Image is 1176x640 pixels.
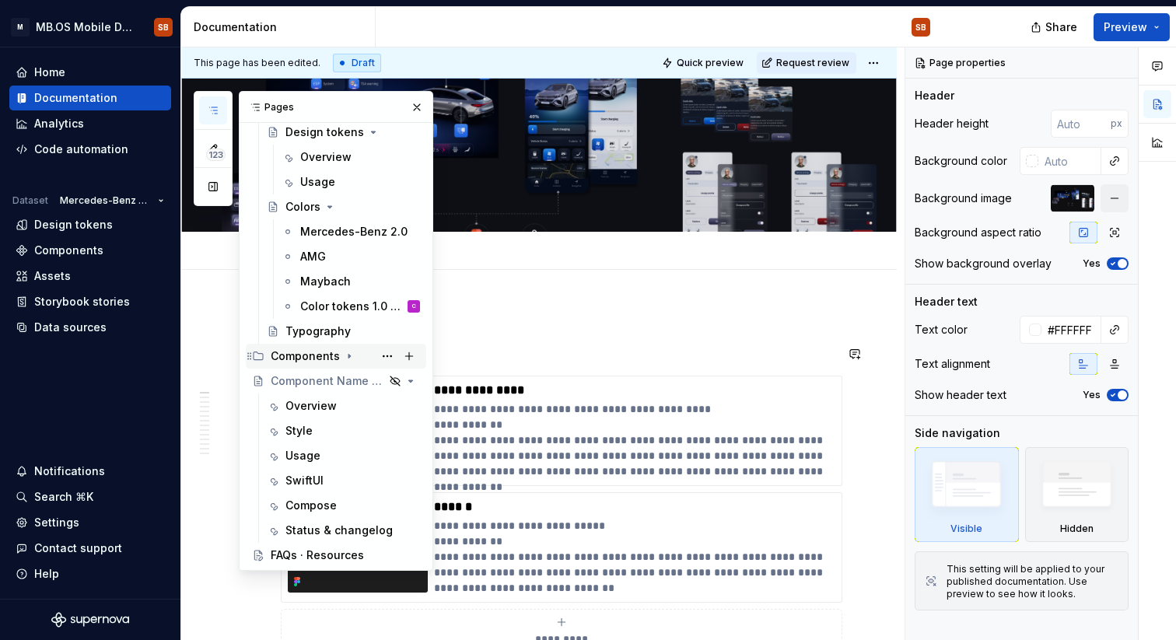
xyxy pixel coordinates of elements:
span: Preview [1104,19,1147,35]
button: Mercedes-Benz 2.0 [53,190,171,212]
span: Mercedes-Benz 2.0 [60,194,152,207]
span: Request review [776,57,849,69]
div: Draft [333,54,381,72]
div: Search ⌘K [34,489,93,505]
div: Design tokens [34,217,113,233]
button: MMB.OS Mobile Design SystemSB [3,10,177,44]
div: Usage [300,174,335,190]
div: Assets [34,268,71,284]
input: Auto [1038,147,1101,175]
div: Text color [915,322,968,337]
a: Status & changelog [261,518,426,543]
a: AMG [275,244,426,269]
label: Yes [1083,389,1101,401]
div: Design tokens [285,124,364,140]
a: Documentation [9,86,171,110]
div: Storybook stories [34,294,130,310]
div: AMG [300,249,326,264]
div: MB.OS Mobile Design System [36,19,135,35]
div: M [11,18,30,37]
div: Maybach [300,274,351,289]
a: Assets [9,264,171,289]
div: SwiftUI [285,473,324,488]
div: Color tokens 1.0 vs 2.0 [300,299,404,314]
a: Overview [275,145,426,170]
div: Component Name [Template] [271,373,384,389]
button: Request review [757,52,856,74]
div: Mercedes-Benz 2.0 [300,224,408,240]
div: Hidden [1025,447,1129,542]
p: px [1111,117,1122,130]
a: Analytics [9,111,171,136]
div: Overview [285,398,337,414]
button: Preview [1094,13,1170,41]
div: Show header text [915,387,1006,403]
div: Analytics [34,116,84,131]
div: Compose [285,498,337,513]
div: Visible [915,447,1019,542]
a: Settings [9,510,171,535]
a: Home [9,60,171,85]
div: Header height [915,116,989,131]
a: Component Name [Template] [246,369,426,393]
a: Compose [261,493,426,518]
div: Components [271,348,340,364]
div: C [412,299,416,314]
div: Pages [240,92,432,123]
button: Share [1023,13,1087,41]
button: Search ⌘K [9,484,171,509]
div: FAQs · Resources [271,547,364,563]
div: Code automation [34,142,128,157]
div: Help [34,566,59,582]
a: Overview [261,393,426,418]
div: This setting will be applied to your published documentation. Use preview to see how it looks. [947,563,1118,600]
label: Yes [1083,257,1101,270]
button: Quick preview [657,52,751,74]
div: Background color [915,153,1007,169]
div: Settings [34,515,79,530]
textarea: Welcome [278,128,831,166]
button: Help [9,561,171,586]
button: Notifications [9,459,171,484]
a: Data sources [9,315,171,340]
div: SB [158,21,169,33]
a: Typography [261,319,426,344]
a: Design tokens [261,120,426,145]
span: Share [1045,19,1077,35]
div: Overview [300,149,352,165]
span: Quick preview [677,57,744,69]
a: SwiftUI [261,468,426,493]
div: Typography [285,323,351,339]
svg: Supernova Logo [51,612,129,628]
div: Background image [915,191,1012,206]
a: Mercedes-Benz 2.0 [275,219,426,244]
a: Code automation [9,137,171,162]
a: Usage [275,170,426,194]
div: Hidden [1060,523,1094,535]
div: Usage [285,448,320,463]
div: Header text [915,294,978,310]
a: Design tokens [9,212,171,237]
div: Contact support [34,540,122,556]
div: Home [34,65,65,80]
a: Style [261,418,426,443]
div: Header [915,88,954,103]
div: Text alignment [915,356,990,372]
div: Status & changelog [285,523,393,538]
div: Visible [950,523,982,535]
div: Colors [285,199,320,215]
a: Maybach [275,269,426,294]
div: Documentation [194,19,369,35]
a: Storybook stories [9,289,171,314]
div: Data sources [34,320,107,335]
div: Background aspect ratio [915,225,1041,240]
a: Components [9,238,171,263]
div: Style [285,423,313,439]
div: Documentation [34,90,117,106]
button: Contact support [9,536,171,561]
div: Components [246,344,426,369]
a: Color tokens 1.0 vs 2.0C [275,294,426,319]
div: Show background overlay [915,256,1052,271]
input: Auto [1041,316,1101,344]
input: Auto [1051,110,1111,138]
